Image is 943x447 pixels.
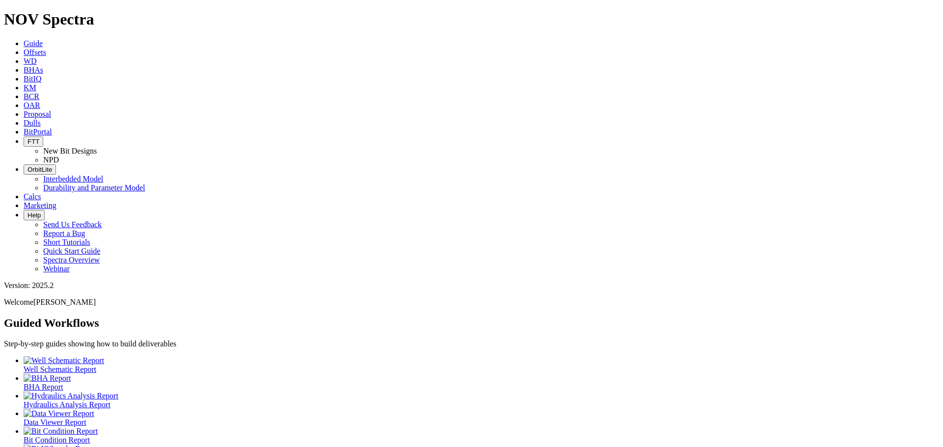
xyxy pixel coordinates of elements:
a: BHAs [24,66,43,74]
span: BHA Report [24,383,63,391]
a: Data Viewer Report Data Viewer Report [24,409,939,426]
a: BHA Report BHA Report [24,374,939,391]
h2: Guided Workflows [4,316,939,330]
a: Offsets [24,48,46,56]
a: Report a Bug [43,229,85,237]
a: NPD [43,156,59,164]
span: Data Viewer Report [24,418,86,426]
button: Help [24,210,45,220]
p: Step-by-step guides showing how to build deliverables [4,340,939,348]
span: Hydraulics Analysis Report [24,400,111,409]
a: BitPortal [24,128,52,136]
span: Bit Condition Report [24,436,90,444]
a: Send Us Feedback [43,220,102,229]
span: FTT [28,138,39,145]
a: BCR [24,92,39,101]
a: Dulls [24,119,41,127]
a: Durability and Parameter Model [43,184,145,192]
span: OrbitLite [28,166,52,173]
a: Marketing [24,201,56,210]
span: Well Schematic Report [24,365,96,373]
img: Well Schematic Report [24,356,104,365]
a: Hydraulics Analysis Report Hydraulics Analysis Report [24,392,939,409]
span: Help [28,211,41,219]
a: Short Tutorials [43,238,90,246]
a: Calcs [24,192,41,201]
img: Hydraulics Analysis Report [24,392,118,400]
a: Webinar [43,264,70,273]
a: OAR [24,101,40,109]
h1: NOV Spectra [4,10,939,28]
a: Well Schematic Report Well Schematic Report [24,356,939,373]
span: [PERSON_NAME] [33,298,96,306]
a: Proposal [24,110,51,118]
a: WD [24,57,37,65]
a: New Bit Designs [43,147,97,155]
img: BHA Report [24,374,71,383]
div: Version: 2025.2 [4,281,939,290]
a: KM [24,83,36,92]
a: Interbedded Model [43,175,103,183]
p: Welcome [4,298,939,307]
a: Quick Start Guide [43,247,100,255]
button: OrbitLite [24,164,56,175]
a: Guide [24,39,43,48]
button: FTT [24,136,43,147]
img: Data Viewer Report [24,409,94,418]
a: Bit Condition Report Bit Condition Report [24,427,939,444]
a: BitIQ [24,75,41,83]
img: Bit Condition Report [24,427,98,436]
a: Spectra Overview [43,256,100,264]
